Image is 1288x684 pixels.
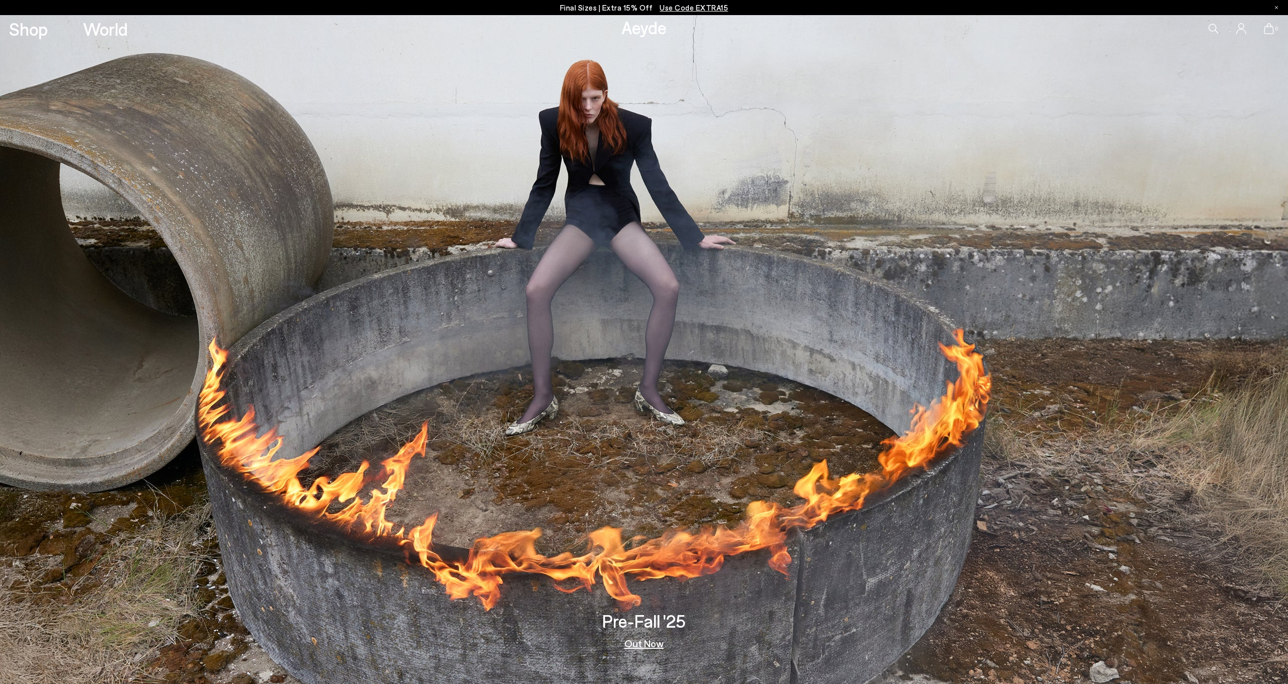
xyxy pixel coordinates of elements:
span: 0 [1274,26,1279,32]
span: Navigate to /collections/ss25-final-sizes [660,3,728,12]
a: 0 [1264,23,1274,34]
a: Shop [9,20,48,38]
a: World [83,20,128,38]
h3: Pre-Fall '25 [602,612,686,630]
p: Final Sizes | Extra 15% Off [560,2,729,14]
a: Out Now [624,638,664,648]
a: Aeyde [621,17,667,38]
